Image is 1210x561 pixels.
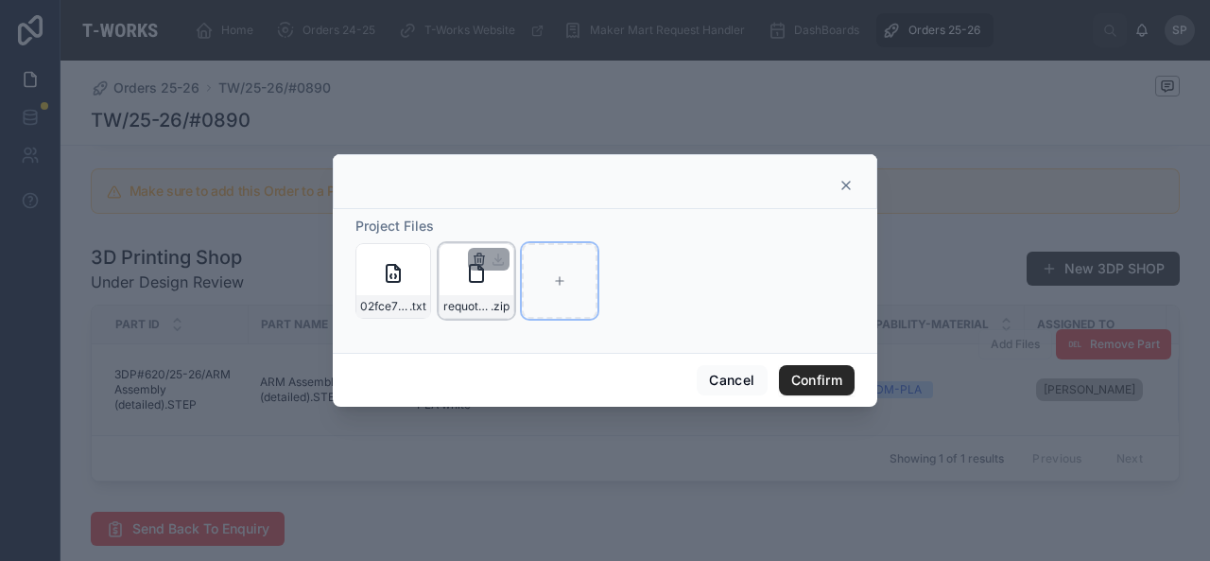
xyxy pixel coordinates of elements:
[355,218,434,234] span: Project Files
[443,299,491,314] span: requoteandpaymentlink
[409,299,426,314] span: .txt
[697,365,767,395] button: Cancel
[360,299,409,314] span: 02fce732-cd2f-4184-9d65-795f922b8f31-ARM-Assembly-(detailed)
[491,299,510,314] span: .zip
[779,365,855,395] button: Confirm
